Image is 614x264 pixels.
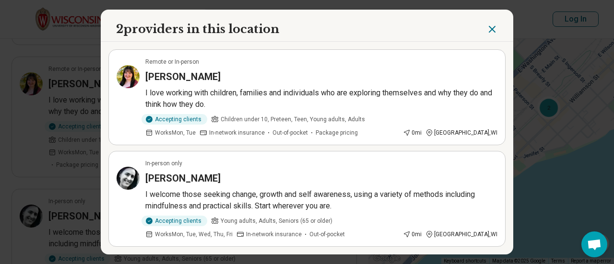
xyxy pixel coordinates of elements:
[221,115,365,124] span: Children under 10, Preteen, Teen, Young adults, Adults
[403,230,422,239] div: 0 mi
[403,128,422,137] div: 0 mi
[145,57,199,66] p: Remote or In-person
[425,230,497,239] div: [GEOGRAPHIC_DATA] , WI
[425,128,497,137] div: [GEOGRAPHIC_DATA] , WI
[246,230,302,239] span: In-network insurance
[145,70,221,83] h3: [PERSON_NAME]
[116,21,279,37] h2: 2 providers in this location
[209,128,265,137] span: In-network insurance
[486,21,498,37] button: Close
[316,128,358,137] span: Package pricing
[145,189,497,212] p: I welcome those seeking change, growth and self awareness, using a variety of methods including m...
[142,216,207,226] div: Accepting clients
[145,172,221,185] h3: [PERSON_NAME]
[221,217,332,225] span: Young adults, Adults, Seniors (65 or older)
[155,128,196,137] span: Works Mon, Tue
[272,128,308,137] span: Out-of-pocket
[155,230,233,239] span: Works Mon, Tue, Wed, Thu, Fri
[145,159,182,168] p: In-person only
[145,87,497,110] p: I love working with children, families and individuals who are exploring themselves and why they ...
[309,230,345,239] span: Out-of-pocket
[142,114,207,125] div: Accepting clients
